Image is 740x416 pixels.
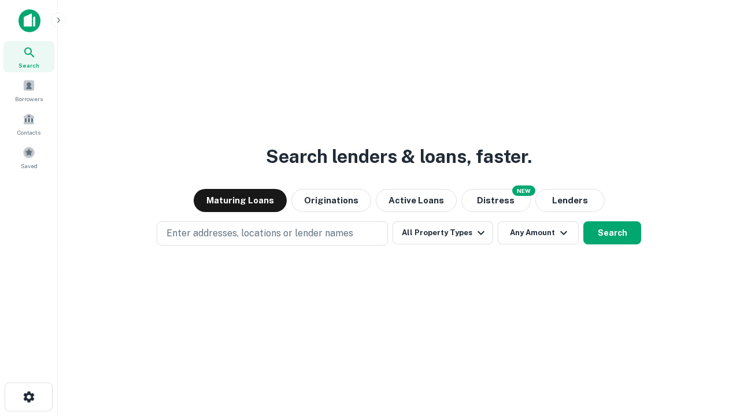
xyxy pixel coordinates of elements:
[3,108,54,139] a: Contacts
[498,221,579,244] button: Any Amount
[166,226,353,240] p: Enter addresses, locations or lender names
[157,221,388,246] button: Enter addresses, locations or lender names
[393,221,493,244] button: All Property Types
[376,189,457,212] button: Active Loans
[18,9,40,32] img: capitalize-icon.png
[15,94,43,103] span: Borrowers
[3,142,54,173] a: Saved
[266,143,532,170] h3: Search lenders & loans, faster.
[194,189,287,212] button: Maturing Loans
[3,75,54,106] a: Borrowers
[682,324,740,379] iframe: Chat Widget
[17,128,40,137] span: Contacts
[461,189,531,212] button: Search distressed loans with lien and other non-mortgage details.
[21,161,38,170] span: Saved
[512,185,535,196] div: NEW
[291,189,371,212] button: Originations
[3,41,54,72] a: Search
[18,61,39,70] span: Search
[535,189,605,212] button: Lenders
[583,221,641,244] button: Search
